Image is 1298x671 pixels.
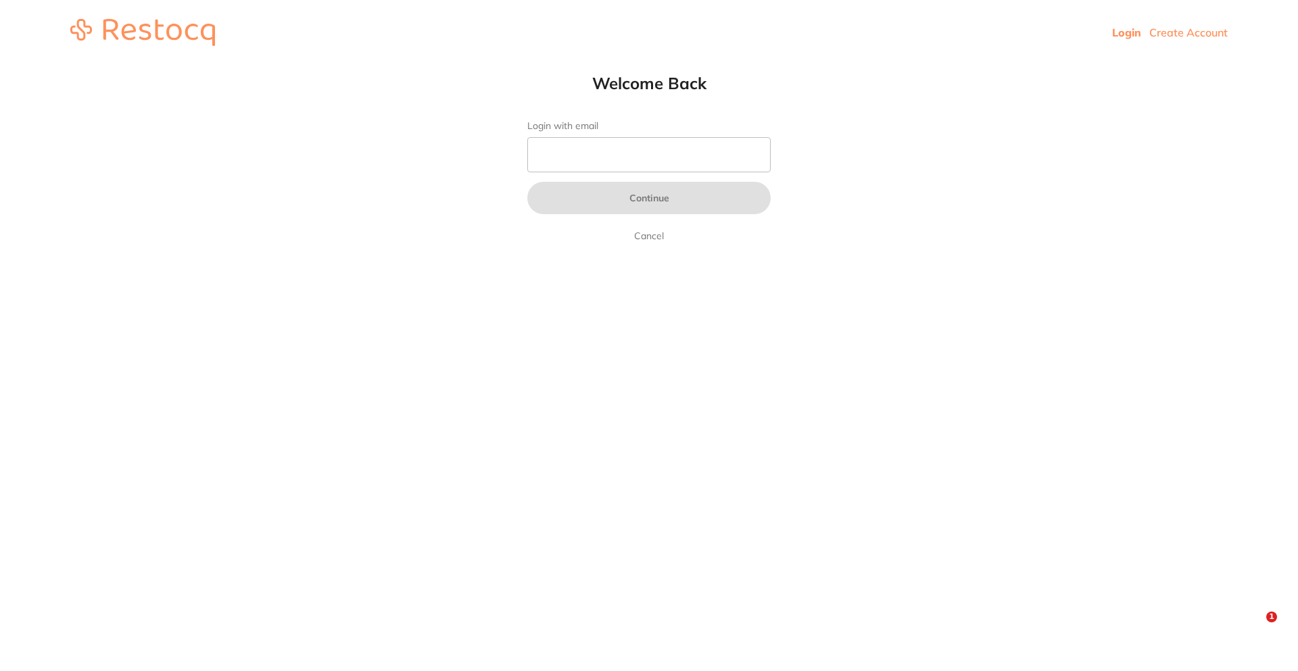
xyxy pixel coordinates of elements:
label: Login with email [527,120,771,132]
img: restocq_logo.svg [70,19,215,46]
h1: Welcome Back [500,73,798,93]
a: Create Account [1149,26,1228,39]
a: Login [1112,26,1141,39]
button: Continue [527,182,771,214]
iframe: Intercom live chat [1239,612,1271,644]
span: 1 [1266,612,1277,622]
a: Cancel [631,228,667,244]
